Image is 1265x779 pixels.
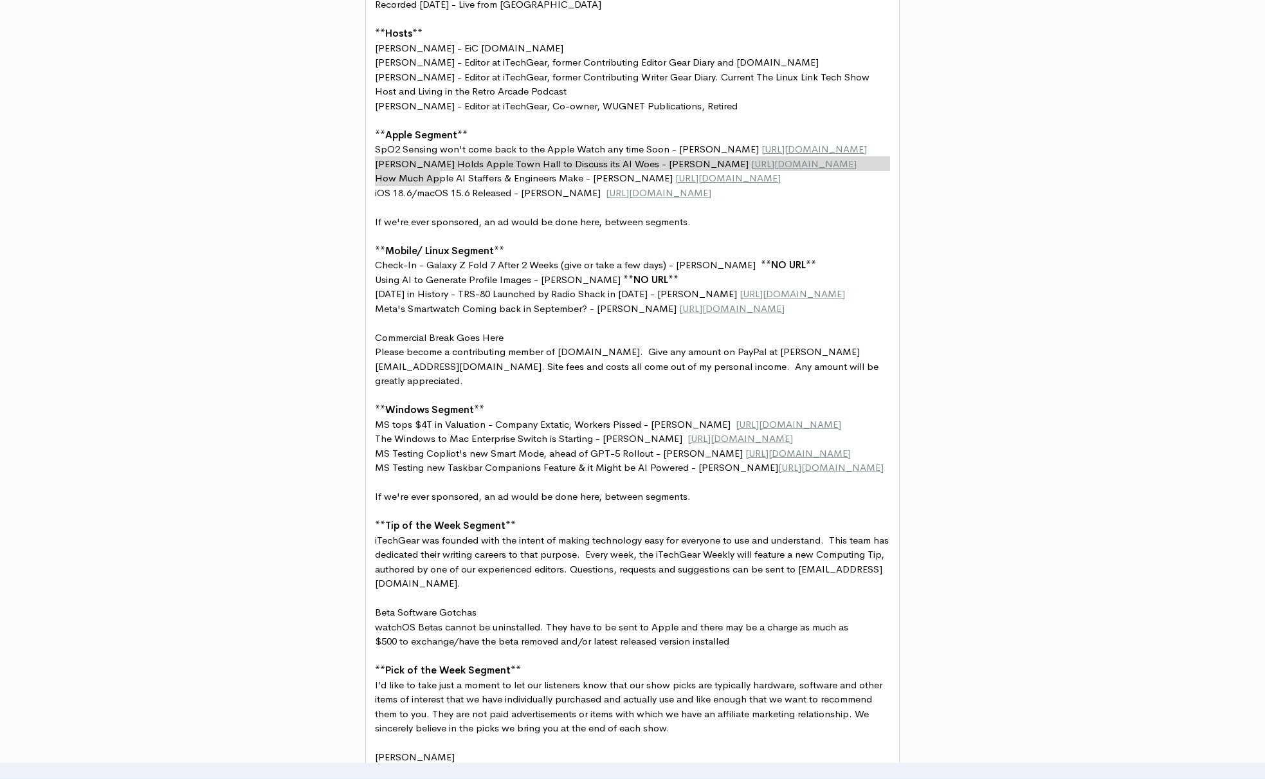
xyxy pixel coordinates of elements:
[679,302,785,315] span: [URL][DOMAIN_NAME]
[745,447,851,459] span: [URL][DOMAIN_NAME]
[385,129,457,141] span: Apple Segment
[375,56,819,68] span: [PERSON_NAME] - Editor at iTechGear, former Contributing Editor Gear Diary and [DOMAIN_NAME]
[375,447,851,459] span: MS Testing Copliot's new Smart Mode, ahead of GPT-5 Rollout - [PERSON_NAME]
[385,244,494,257] span: Mobile/ Linux Segment
[375,288,845,300] span: [DATE] in History - TRS-80 Launched by Radio Shack in [DATE] - [PERSON_NAME]
[375,143,867,155] span: SpO2 Sensing won't come back to the Apple Watch any time Soon - [PERSON_NAME]
[751,158,857,170] span: [URL][DOMAIN_NAME]
[687,432,793,444] span: [URL][DOMAIN_NAME]
[771,259,806,271] span: NO URL
[375,215,691,228] span: If we're ever sponsored, an ad would be done here, between segments.
[736,418,841,430] span: [URL][DOMAIN_NAME]
[375,534,891,590] span: iTechGear was founded with the intent of making technology easy for everyone to use and understan...
[375,158,857,170] span: [PERSON_NAME] Holds Apple Town Hall to Discuss its AI Woes - [PERSON_NAME]
[375,461,884,473] span: MS Testing new Taskbar Companions Feature & it Might be AI Powered - [PERSON_NAME]
[375,100,738,112] span: [PERSON_NAME] - Editor at iTechGear, Co-owner, WUGNET Publications, Retired
[375,71,872,98] span: [PERSON_NAME] - Editor at iTechGear, former Contributing Writer Gear Diary. Current The Linux Lin...
[385,27,412,39] span: Hosts
[375,345,881,387] span: Please become a contributing member of [DOMAIN_NAME]. Give any amount on PayPal at [PERSON_NAME][...
[375,679,885,735] span: I’d like to take just a moment to let our listeners know that our show picks are typically hardwa...
[675,172,781,184] span: [URL][DOMAIN_NAME]
[375,606,477,618] span: Beta Software Gotchas
[740,288,845,300] span: [URL][DOMAIN_NAME]
[375,621,853,633] span: watchOS Betas cannot be uninstalled. They have to be sent to Apple and there may be a charge as m...
[385,664,511,676] span: Pick of the Week Segment
[375,273,678,286] span: Using AI to Generate Profile Images - [PERSON_NAME]
[375,751,455,763] span: [PERSON_NAME]
[375,42,563,54] span: [PERSON_NAME] - EiC [DOMAIN_NAME]
[375,302,785,315] span: Meta's Smartwatch Coming back in September? - [PERSON_NAME]
[375,187,711,199] span: iOS 18.6/macOS 15.6 Released - [PERSON_NAME]
[606,187,711,199] span: [URL][DOMAIN_NAME]
[633,273,668,286] span: NO URL
[385,403,474,416] span: Windows Segment
[375,432,793,444] span: The Windows to Mac Enterprise Switch is Starting - [PERSON_NAME]
[375,490,691,502] span: If we're ever sponsored, an ad would be done here, between segments.
[778,461,884,473] span: [URL][DOMAIN_NAME]
[375,172,781,184] span: How Much Apple AI Staffers & Engineers Make - [PERSON_NAME]
[375,418,841,430] span: MS tops $4T in Valuation - Company Extatic, Workers Pissed - [PERSON_NAME]
[375,635,729,647] span: $500 to exchange/have the beta removed and/or latest released version installed
[761,143,867,155] span: [URL][DOMAIN_NAME]
[375,259,816,271] span: Check-In - Galaxy Z Fold 7 After 2 Weeks (give or take a few days) - [PERSON_NAME]
[385,519,505,531] span: Tip of the Week Segment
[375,331,504,344] span: Commercial Break Goes Here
